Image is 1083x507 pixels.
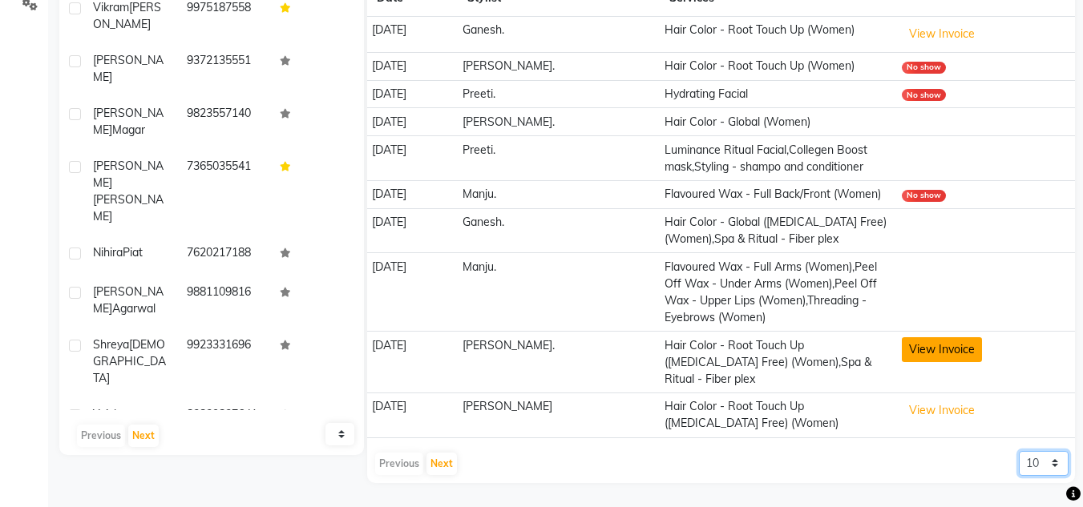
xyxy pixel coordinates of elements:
td: [DATE] [367,208,457,253]
td: Manju. [458,253,660,332]
td: [DATE] [367,17,457,53]
td: Hydrating Facial [660,80,897,108]
td: 9372135551 [177,42,271,95]
td: [DATE] [367,108,457,136]
td: [DATE] [367,52,457,80]
td: [PERSON_NAME]. [458,332,660,393]
td: Hair Color - Root Touch Up ([MEDICAL_DATA] Free) (Women) [660,393,897,438]
div: No show [902,89,946,101]
span: Nihira [93,245,123,260]
button: Next [426,453,457,475]
span: [PERSON_NAME] [93,53,164,84]
td: [PERSON_NAME]. [458,52,660,80]
span: Piat [123,245,143,260]
td: 9823557140 [177,95,271,148]
td: Flavoured Wax - Full Back/Front (Women) [660,180,897,208]
td: [DATE] [367,136,457,181]
td: 83829827641 [177,396,271,436]
td: Hair Color - Root Touch Up (Women) [660,17,897,53]
td: 9923331696 [177,327,271,396]
td: [PERSON_NAME]. [458,108,660,136]
span: [PERSON_NAME] [93,106,164,137]
span: yeisha [93,407,127,421]
td: [DATE] [367,393,457,438]
span: Shreya [93,337,129,352]
td: 7620217188 [177,235,271,274]
div: No show [902,62,946,74]
td: [DATE] [367,253,457,332]
span: [DEMOGRAPHIC_DATA] [93,337,166,385]
td: Hair Color - Root Touch Up ([MEDICAL_DATA] Free) (Women),Spa & Ritual - Fiber plex [660,332,897,393]
td: Ganesh. [458,17,660,53]
td: [DATE] [367,80,457,108]
td: 7365035541 [177,148,271,235]
button: View Invoice [902,22,982,46]
button: Next [128,425,159,447]
div: No show [902,190,946,202]
td: Luminance Ritual Facial,Collegen Boost mask,Styling - shampo and conditioner [660,136,897,181]
span: Magar [112,123,145,137]
td: Flavoured Wax - Full Arms (Women),Peel Off Wax - Under Arms (Women),Peel Off Wax - Upper Lips (Wo... [660,253,897,332]
td: Hair Color - Global (Women) [660,108,897,136]
td: Manju. [458,180,660,208]
td: Hair Color - Global ([MEDICAL_DATA] Free) (Women),Spa & Ritual - Fiber plex [660,208,897,253]
td: Preeti. [458,136,660,181]
td: [PERSON_NAME] [458,393,660,438]
td: 9881109816 [177,274,271,327]
span: [PERSON_NAME] [93,192,164,223]
button: View Invoice [902,398,982,423]
td: Ganesh. [458,208,660,253]
td: [DATE] [367,180,457,208]
span: Agarwal [112,301,156,316]
td: Preeti. [458,80,660,108]
span: [PERSON_NAME] [93,284,164,316]
span: [PERSON_NAME] [93,159,164,190]
td: [DATE] [367,332,457,393]
button: View Invoice [902,337,982,362]
td: Hair Color - Root Touch Up (Women) [660,52,897,80]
